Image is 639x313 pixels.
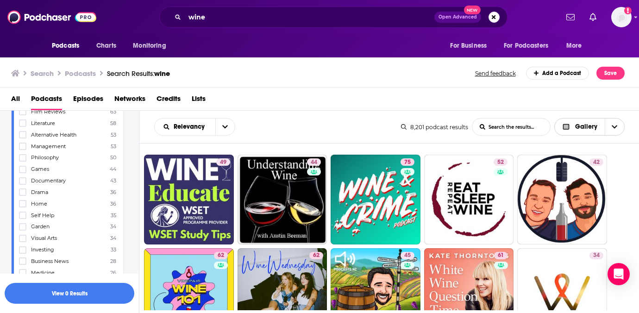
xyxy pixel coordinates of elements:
span: 53 [111,131,116,138]
div: Open Intercom Messenger [608,263,630,285]
button: open menu [215,119,235,135]
span: Drama [31,189,48,195]
a: Lists [192,91,206,110]
span: Garden [31,223,50,230]
a: 44 [307,158,321,166]
input: Search podcasts, credits, & more... [185,10,434,25]
span: New [464,6,481,14]
span: 34 [593,251,600,260]
span: Visual Arts [31,235,57,241]
a: 75 [401,158,414,166]
button: open menu [444,37,498,55]
span: Home [31,200,47,207]
span: 53 [111,143,116,150]
div: Search Results: [107,69,170,78]
a: Show notifications dropdown [586,9,600,25]
a: 45 [401,252,414,259]
span: 36 [110,200,116,207]
a: 49 [144,155,234,244]
button: Send feedback [472,69,519,77]
a: 61 [494,252,507,259]
span: wine [154,69,170,78]
button: Show profile menu [611,7,632,27]
span: 28 [110,258,116,264]
h3: Podcasts [65,69,96,78]
span: 61 [498,251,504,260]
a: 52 [424,155,514,244]
span: 49 [220,158,226,167]
span: 36 [110,189,116,195]
span: More [566,39,582,52]
span: Open Advanced [439,15,477,19]
span: Film Reviews [31,108,65,115]
a: 42 [589,158,603,166]
span: Self Help [31,212,54,219]
span: 33 [111,246,116,253]
span: 50 [110,154,116,161]
span: For Podcasters [504,39,548,52]
img: Podchaser - Follow, Share and Rate Podcasts [7,8,96,26]
span: 44 [110,166,116,172]
a: 49 [216,158,230,166]
span: Logged in as BaltzandCompany [611,7,632,27]
a: Credits [157,91,181,110]
button: open menu [126,37,178,55]
button: open menu [498,37,562,55]
a: 52 [494,158,507,166]
button: open menu [560,37,594,55]
span: Relevancy [174,124,208,130]
a: Show notifications dropdown [563,9,578,25]
img: User Profile [611,7,632,27]
a: 42 [517,155,607,244]
a: Networks [114,91,145,110]
button: open menu [155,124,215,130]
span: 43 [110,177,116,184]
span: 44 [311,158,317,167]
span: 34 [110,235,116,241]
span: 42 [593,158,600,167]
span: Gallery [575,124,597,130]
span: 26 [110,269,116,276]
span: Games [31,166,49,172]
a: Add a Podcast [526,67,589,80]
span: 63 [110,108,116,115]
span: Monitoring [133,39,166,52]
span: 62 [313,251,319,260]
div: 8,201 podcast results [401,124,468,131]
span: For Business [450,39,487,52]
a: Episodes [73,91,103,110]
span: 45 [404,251,411,260]
a: Podcasts [31,91,62,110]
button: open menu [45,37,91,55]
span: Literature [31,120,55,126]
span: 75 [404,158,411,167]
button: Choose View [554,118,625,136]
a: 62 [309,252,323,259]
span: Philosophy [31,154,59,161]
span: 35 [111,212,116,219]
span: Alternative Health [31,131,76,138]
a: 34 [589,252,603,259]
span: 58 [110,120,116,126]
button: Open AdvancedNew [434,12,481,23]
span: Documentary [31,177,66,184]
div: Search podcasts, credits, & more... [159,6,507,28]
a: Search Results:wine [107,69,170,78]
a: All [11,91,20,110]
a: Charts [90,37,122,55]
span: 62 [218,251,224,260]
span: 52 [497,158,504,167]
h3: Search [31,69,54,78]
span: Medicine [31,269,55,276]
span: 34 [110,223,116,230]
a: 44 [238,155,327,244]
span: Podcasts [52,39,79,52]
